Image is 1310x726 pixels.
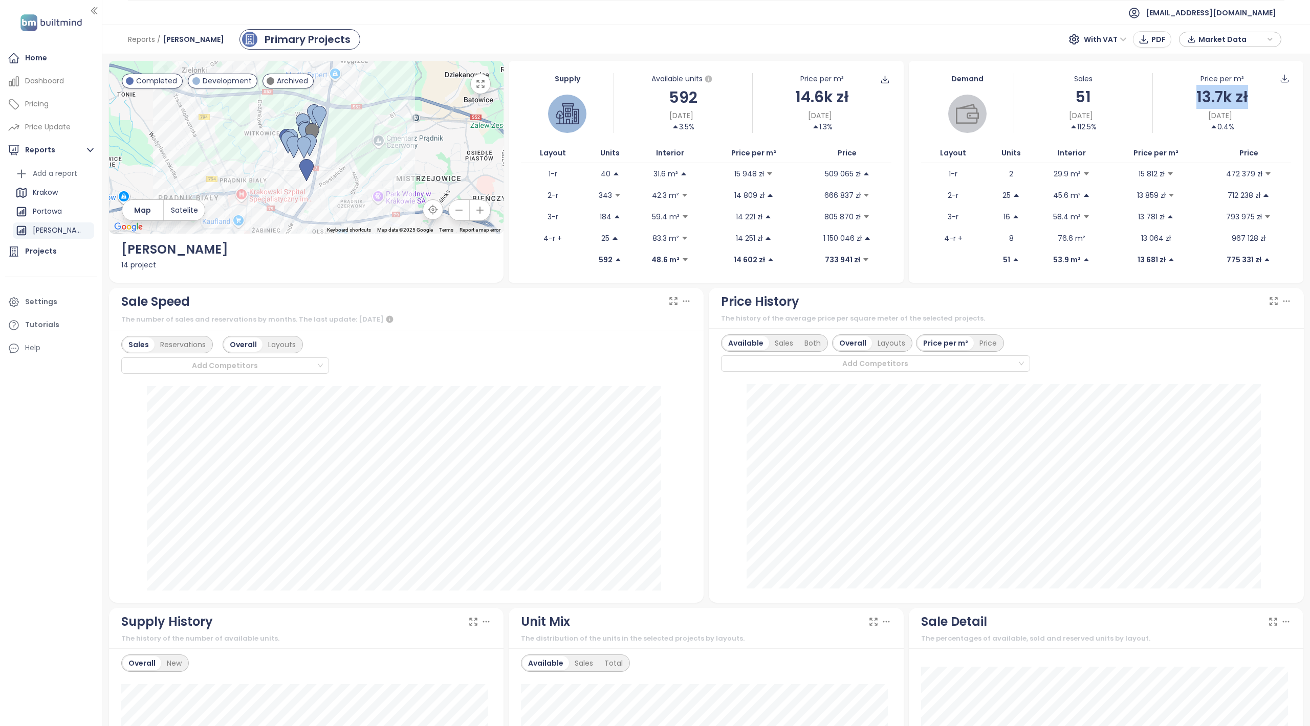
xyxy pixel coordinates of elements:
[1138,211,1165,222] p: 13 781 zł
[224,337,263,352] div: Overall
[25,245,57,258] div: Projects
[1083,213,1090,220] span: caret-down
[921,633,1292,644] div: The percentages of available, sold and reserved units by layout.
[734,190,765,201] p: 14 809 zł
[921,185,986,206] td: 2-r
[681,192,688,199] span: caret-down
[653,168,678,179] p: 31.6 m²
[439,227,453,233] a: Terms (opens in new tab)
[5,140,97,161] button: Reports
[5,338,97,358] div: Help
[812,121,833,132] div: 1.3%
[765,235,772,242] span: caret-up
[33,186,58,199] div: Krakow
[921,73,1014,84] div: Demand
[612,235,619,242] span: caret-up
[652,190,679,201] p: 42.3 m²
[1226,211,1262,222] p: 793 975 zł
[277,75,308,86] span: Archived
[5,315,97,335] a: Tutorials
[164,200,205,220] button: Satelite
[521,163,584,185] td: 1-r
[1014,85,1152,109] div: 51
[5,71,97,92] a: Dashboard
[921,612,987,631] div: Sale Detail
[767,192,774,199] span: caret-up
[122,200,163,220] button: Map
[599,656,628,670] div: Total
[1053,254,1081,265] p: 53.9 m²
[799,336,826,350] div: Both
[5,94,97,115] a: Pricing
[13,185,94,201] div: Krakow
[377,227,433,233] span: Map data ©2025 Google
[1037,143,1106,163] th: Interior
[1168,256,1175,263] span: caret-up
[1151,34,1166,45] span: PDF
[601,233,609,244] p: 25
[13,166,94,182] div: Add a report
[1054,168,1081,179] p: 29.9 m²
[521,143,584,163] th: Layout
[862,256,869,263] span: caret-down
[1264,213,1271,220] span: caret-down
[584,143,636,163] th: Units
[974,336,1002,350] div: Price
[1210,121,1234,132] div: 0.4%
[521,185,584,206] td: 2-r
[1133,31,1171,48] button: PDF
[521,73,614,84] div: Supply
[1167,170,1174,177] span: caret-down
[1014,73,1152,84] div: Sales
[614,85,752,109] div: 592
[672,123,679,130] span: caret-up
[921,228,986,249] td: 4-r +
[723,336,769,350] div: Available
[1003,254,1010,265] p: 51
[1168,192,1175,199] span: caret-down
[1106,143,1206,163] th: Price per m²
[1226,168,1262,179] p: 472 379 zł
[1146,1,1276,25] span: [EMAIL_ADDRESS][DOMAIN_NAME]
[5,117,97,138] a: Price Update
[25,75,64,87] div: Dashboard
[33,205,62,218] div: Portowa
[682,256,689,263] span: caret-down
[652,211,680,222] p: 59.4 m²
[1009,233,1014,244] p: 8
[33,167,77,180] div: Add a report
[825,254,860,265] p: 733 941 zł
[203,75,252,86] span: Development
[825,168,861,179] p: 509 065 zł
[1141,233,1171,244] p: 13 064 zł
[112,220,145,234] a: Open this area in Google Maps (opens a new window)
[669,110,693,121] span: [DATE]
[601,168,610,179] p: 40
[1002,190,1011,201] p: 25
[121,240,492,259] div: [PERSON_NAME]
[824,211,861,222] p: 805 870 zł
[25,342,40,354] div: Help
[705,143,803,163] th: Price per m²
[1009,168,1013,179] p: 2
[13,222,94,239] div: [PERSON_NAME]
[1228,190,1260,201] p: 712 238 zł
[614,73,752,85] div: Available units
[985,143,1037,163] th: Units
[767,256,774,263] span: caret-up
[1084,32,1127,47] span: With VAT
[864,235,871,242] span: caret-up
[556,102,579,125] img: house
[1083,192,1090,199] span: caret-up
[161,656,187,670] div: New
[1083,256,1090,263] span: caret-up
[521,228,584,249] td: 4-r +
[1137,190,1166,201] p: 13 859 zł
[753,85,891,109] div: 14.6k zł
[1139,168,1165,179] p: 15 812 zł
[652,233,679,244] p: 83.3 m²
[680,170,687,177] span: caret-up
[1083,170,1090,177] span: caret-down
[918,336,974,350] div: Price per m²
